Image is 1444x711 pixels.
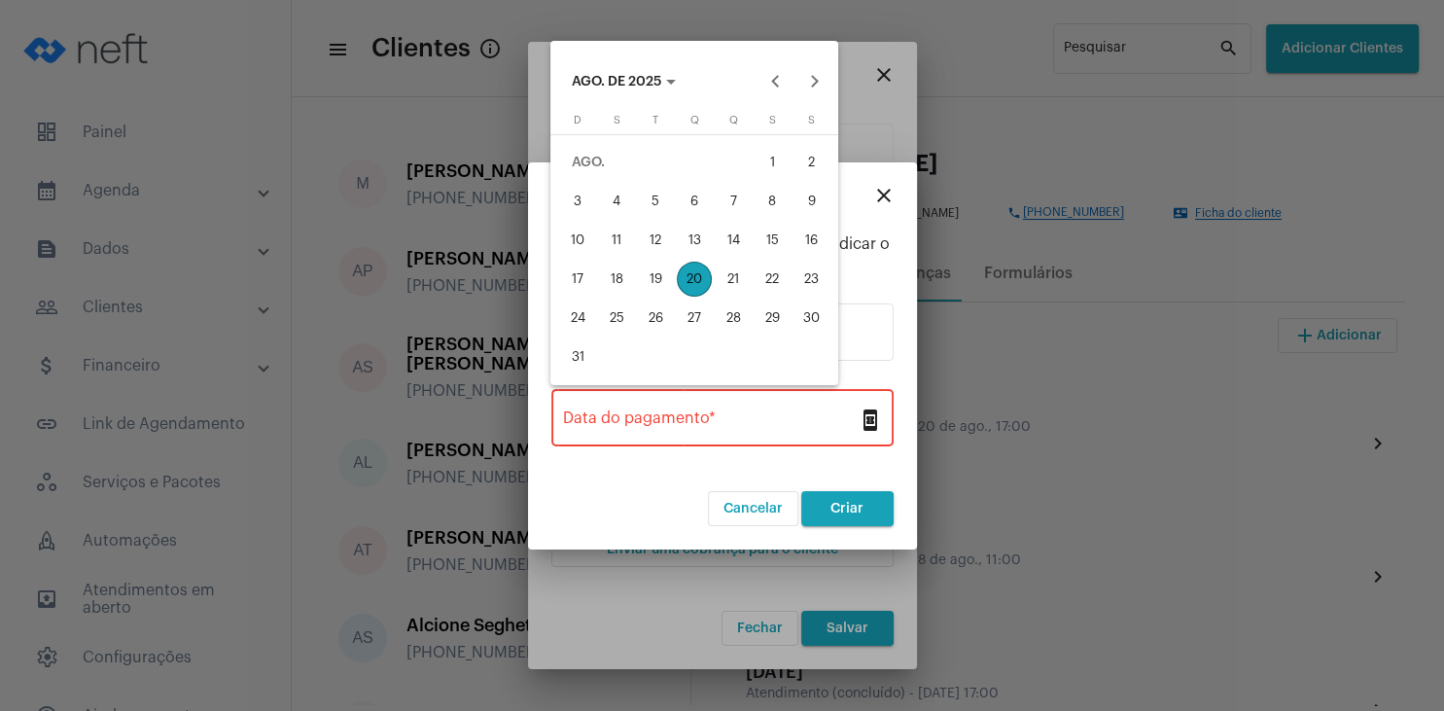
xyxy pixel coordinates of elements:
div: 17 [560,262,595,297]
button: Choose month and year [556,62,691,101]
button: 17 de agosto de 2025 [558,260,597,299]
button: 23 de agosto de 2025 [792,260,830,299]
button: 19 de agosto de 2025 [636,260,675,299]
button: 25 de agosto de 2025 [597,299,636,338]
span: Q [729,115,738,125]
div: 1 [755,145,790,180]
button: 21 de agosto de 2025 [714,260,753,299]
div: 22 [755,262,790,297]
button: 10 de agosto de 2025 [558,221,597,260]
button: 12 de agosto de 2025 [636,221,675,260]
button: 15 de agosto de 2025 [753,221,792,260]
div: 24 [560,301,595,336]
div: 29 [755,301,790,336]
button: 28 de agosto de 2025 [714,299,753,338]
button: 11 de agosto de 2025 [597,221,636,260]
div: 25 [599,301,634,336]
button: Previous month [756,62,794,101]
button: 9 de agosto de 2025 [792,182,830,221]
div: 11 [599,223,634,258]
div: 5 [638,184,673,219]
div: 16 [793,223,828,258]
span: S [808,115,815,125]
div: 21 [716,262,751,297]
button: 1 de agosto de 2025 [753,143,792,182]
button: 24 de agosto de 2025 [558,299,597,338]
button: 18 de agosto de 2025 [597,260,636,299]
div: 10 [560,223,595,258]
button: 27 de agosto de 2025 [675,299,714,338]
button: 14 de agosto de 2025 [714,221,753,260]
button: Next month [794,62,833,101]
button: 3 de agosto de 2025 [558,182,597,221]
div: 28 [716,301,751,336]
button: 29 de agosto de 2025 [753,299,792,338]
button: 5 de agosto de 2025 [636,182,675,221]
div: 23 [793,262,828,297]
span: Q [690,115,699,125]
span: S [614,115,620,125]
div: 20 [677,262,712,297]
button: 4 de agosto de 2025 [597,182,636,221]
button: 26 de agosto de 2025 [636,299,675,338]
button: 22 de agosto de 2025 [753,260,792,299]
button: 13 de agosto de 2025 [675,221,714,260]
span: AGO. DE 2025 [572,75,661,89]
div: 7 [716,184,751,219]
button: 16 de agosto de 2025 [792,221,830,260]
div: 9 [793,184,828,219]
button: 31 de agosto de 2025 [558,338,597,376]
div: 26 [638,301,673,336]
button: 2 de agosto de 2025 [792,143,830,182]
div: 13 [677,223,712,258]
div: 15 [755,223,790,258]
div: 6 [677,184,712,219]
div: 12 [638,223,673,258]
td: AGO. [558,143,753,182]
div: 14 [716,223,751,258]
button: 30 de agosto de 2025 [792,299,830,338]
div: 8 [755,184,790,219]
div: 19 [638,262,673,297]
button: 8 de agosto de 2025 [753,182,792,221]
div: 2 [793,145,828,180]
button: 20 de agosto de 2025 [675,260,714,299]
div: 31 [560,339,595,374]
div: 3 [560,184,595,219]
div: 4 [599,184,634,219]
div: 27 [677,301,712,336]
span: S [769,115,776,125]
span: D [574,115,581,125]
div: 30 [793,301,828,336]
button: 6 de agosto de 2025 [675,182,714,221]
div: 18 [599,262,634,297]
span: T [652,115,658,125]
button: 7 de agosto de 2025 [714,182,753,221]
